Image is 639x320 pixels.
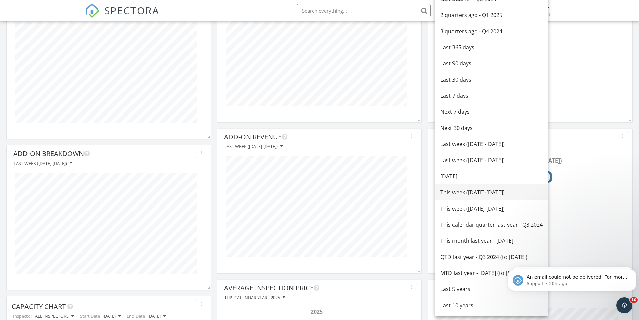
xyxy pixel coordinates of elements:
button: Last week ([DATE]-[DATE]) [13,159,72,168]
div: [DATE] [440,172,543,180]
div: Add-On Breakdown [13,149,192,159]
div: Last 365 days [440,43,543,51]
div: [DATE] [103,314,121,319]
div: Last week ([DATE]-[DATE]) [440,140,543,148]
div: Last week ([DATE]-[DATE]) [14,161,72,166]
div: Last 90 days [440,59,543,67]
div: This week ([DATE]-[DATE]) [440,188,543,196]
div: Last 5 years [440,285,543,293]
div: All Inspectors [35,314,74,319]
iframe: Intercom notifications message [505,255,639,302]
div: Last week ([DATE]-[DATE]) [224,144,283,149]
div: QTD last year - Q3 2024 (to [DATE]) [440,253,543,261]
div: This calendar year - 2025 [224,295,285,300]
input: Search everything... [297,4,431,17]
div: This week ([DATE]-[DATE]) [440,204,543,213]
div: Last 7 days [440,92,543,100]
div: 2 quarters ago - Q1 2025 [440,11,543,19]
div: 3 quarters ago - Q4 2024 [440,27,543,35]
div: Average Inspection Price [224,283,403,293]
button: This calendar year - 2025 [224,293,285,302]
span: SPECTORA [104,3,159,17]
div: This month last year - [DATE] [440,237,543,245]
span: Capacity Chart [12,302,66,311]
div: Last week ([DATE]-[DATE]) [440,156,543,164]
div: Next 30 days [440,124,543,132]
img: The Best Home Inspection Software - Spectora [85,3,100,18]
div: MTD last year - [DATE] (to [DATE]) [440,269,543,277]
div: Add-On Revenue [224,132,403,142]
div: Next 7 days [440,108,543,116]
div: Last 30 days [440,76,543,84]
div: This calendar quarter last year - Q3 2024 [440,221,543,229]
iframe: Intercom live chat [616,297,632,313]
span: 10 [630,297,638,303]
div: Last 10 years [440,301,543,309]
a: SPECTORA [85,9,159,23]
div: 2025 [226,308,407,316]
div: [DATE] [148,314,166,319]
button: Last week ([DATE]-[DATE]) [224,142,283,151]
